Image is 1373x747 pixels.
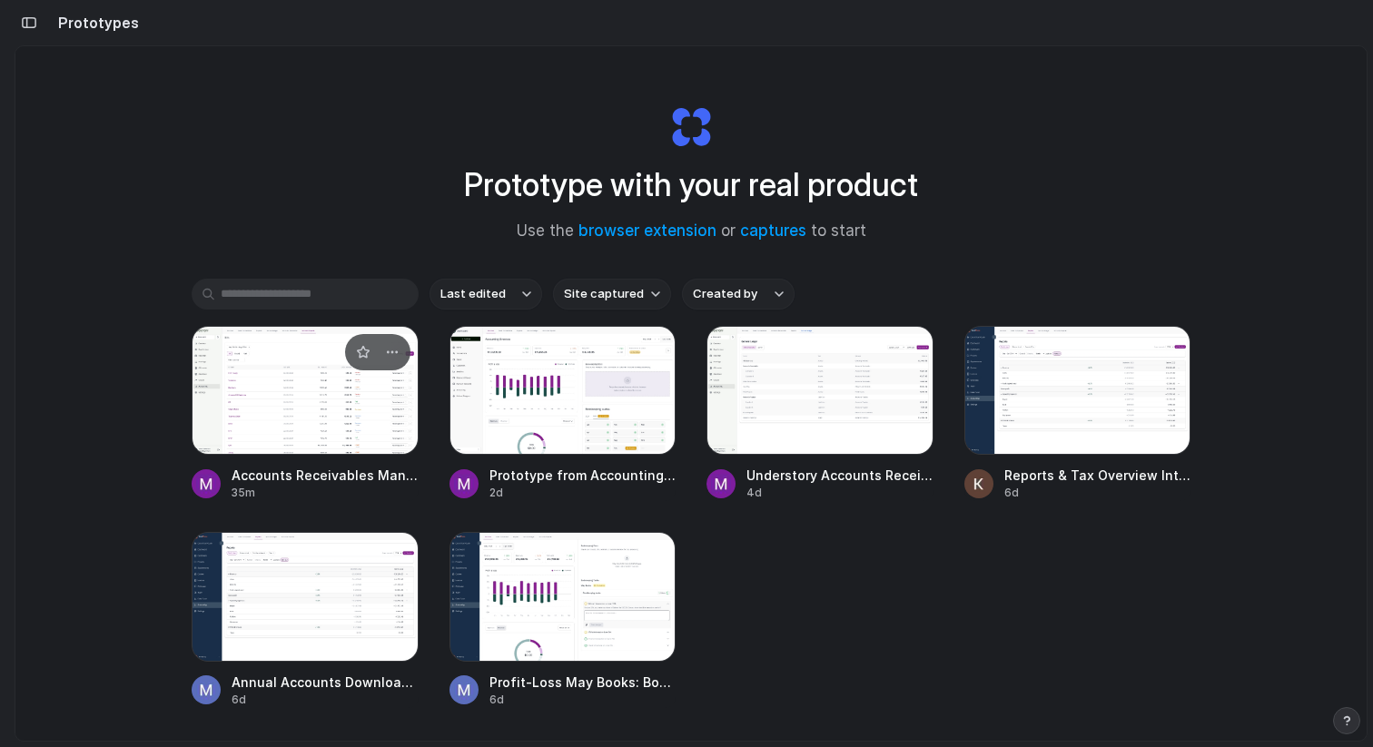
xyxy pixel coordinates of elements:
[430,279,542,310] button: Last edited
[489,673,677,692] span: Profit-Loss May Books: Bookkeeping Docs & Tasks
[51,12,139,34] h2: Prototypes
[489,692,677,708] div: 6d
[740,221,806,240] a: captures
[682,279,795,310] button: Created by
[1004,485,1191,501] div: 6d
[693,285,757,303] span: Created by
[192,532,419,707] a: Annual Accounts Download FeatureAnnual Accounts Download Feature6d
[449,326,677,501] a: Prototype from Accounting OverviewPrototype from Accounting Overview2d
[232,673,419,692] span: Annual Accounts Download Feature
[746,466,933,485] span: Understory Accounts Receivables
[553,279,671,310] button: Site captured
[578,221,716,240] a: browser extension
[232,466,419,485] span: Accounts Receivables Management
[746,485,933,501] div: 4d
[449,532,677,707] a: Profit-Loss May Books: Bookkeeping Docs & TasksProfit-Loss May Books: Bookkeeping Docs & Tasks6d
[440,285,506,303] span: Last edited
[964,326,1191,501] a: Reports & Tax Overview InterfaceReports & Tax Overview Interface6d
[564,285,644,303] span: Site captured
[706,326,933,501] a: Understory Accounts ReceivablesUnderstory Accounts Receivables4d
[232,485,419,501] div: 35m
[464,161,918,209] h1: Prototype with your real product
[517,220,866,243] span: Use the or to start
[489,466,677,485] span: Prototype from Accounting Overview
[489,485,677,501] div: 2d
[232,692,419,708] div: 6d
[1004,466,1191,485] span: Reports & Tax Overview Interface
[192,326,419,501] a: Accounts Receivables ManagementAccounts Receivables Management35m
